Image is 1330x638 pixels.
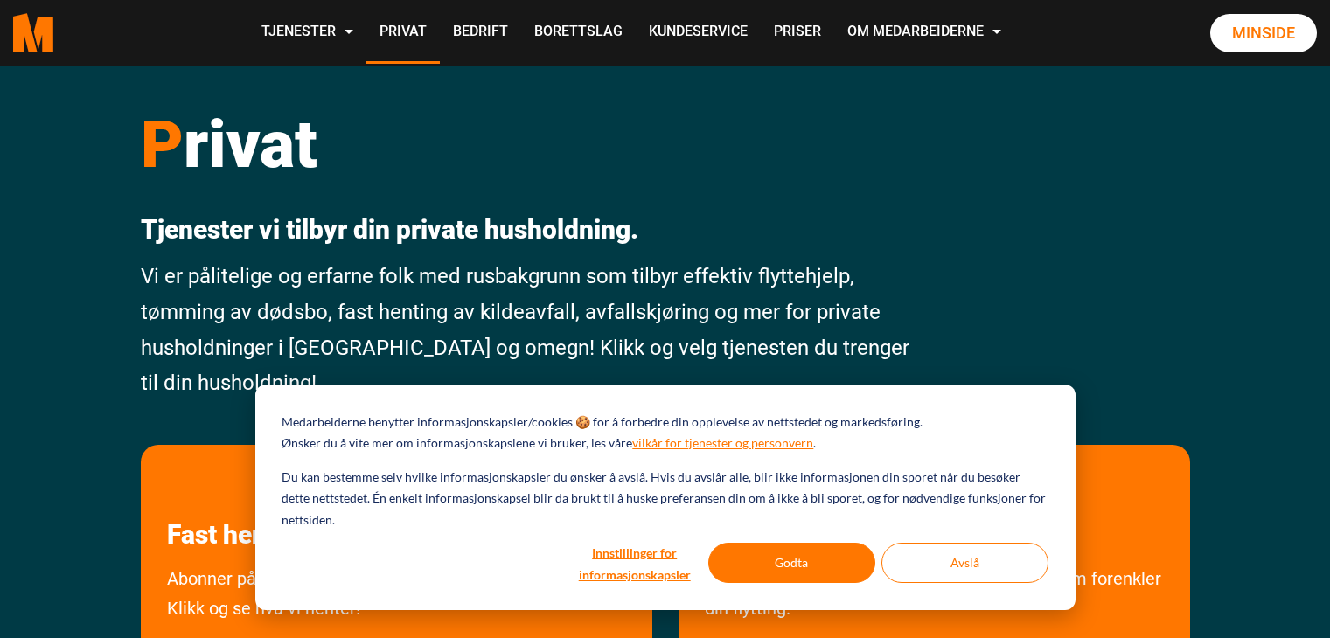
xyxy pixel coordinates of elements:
p: Du kan bestemme selv hvilke informasjonskapsler du ønsker å avslå. Hvis du avslår alle, blir ikke... [282,467,1048,531]
a: Tjenester [248,2,366,64]
a: Borettslag [521,2,636,64]
a: Om Medarbeiderne [834,2,1014,64]
div: Cookie banner [255,385,1076,610]
button: Avslå [881,543,1048,583]
p: Vi er pålitelige og erfarne folk med rusbakgrunn som tilbyr effektiv flyttehjelp, tømming av døds... [141,259,922,401]
p: Medarbeiderne benytter informasjonskapsler/cookies 🍪 for å forbedre din opplevelse av nettstedet ... [282,412,923,433]
a: Priser [761,2,834,64]
a: Bedrift [440,2,521,64]
span: P [141,106,184,183]
p: Ønsker du å vite mer om informasjonskapslene vi bruker, les våre . [282,433,816,454]
a: vilkår for tjenester og personvern [632,433,813,454]
button: Godta [708,543,875,583]
button: Innstillinger for informasjonskapsler [568,543,702,583]
h1: rivat [141,105,922,184]
a: les mer om Fast henting [141,445,338,551]
a: Kundeservice [636,2,761,64]
a: Privat [366,2,440,64]
p: Tjenester vi tilbyr din private husholdning. [141,214,922,246]
a: Minside [1210,14,1317,52]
